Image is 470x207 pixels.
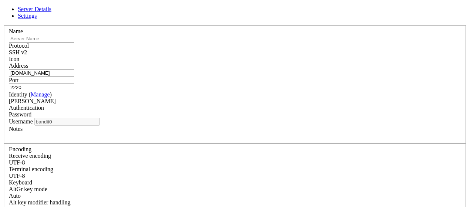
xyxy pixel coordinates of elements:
[9,111,461,118] div: Password
[9,91,52,98] label: Identity
[9,126,23,132] label: Notes
[9,105,44,111] label: Authentication
[9,98,56,104] span: [PERSON_NAME]
[9,186,47,192] label: Set the expected encoding for data received from the host. If the encodings do not match, visual ...
[9,193,21,199] span: Auto
[9,199,71,206] label: Controls how the Alt key is handled. Escape: Send an ESC prefix. 8-Bit: Add 128 to the typed char...
[9,111,31,118] span: Password
[9,166,53,172] label: The default terminal encoding. ISO-2022 enables character map translations (like graphics maps). ...
[9,159,25,166] span: UTF-8
[9,35,74,43] input: Server Name
[34,118,100,126] input: Login Username
[9,28,23,34] label: Name
[9,77,19,83] label: Port
[9,69,74,77] input: Host Name or IP
[9,98,461,105] div: [PERSON_NAME]
[9,173,461,179] div: UTF-8
[9,43,29,49] label: Protocol
[9,49,27,55] span: SSH v2
[9,118,33,125] label: Username
[9,56,19,62] label: Icon
[18,13,37,19] a: Settings
[29,91,52,98] span: ( )
[9,173,25,179] span: UTF-8
[31,91,50,98] a: Manage
[9,146,31,152] label: Encoding
[9,62,28,69] label: Address
[9,84,74,91] input: Port Number
[9,153,51,159] label: Set the expected encoding for data received from the host. If the encodings do not match, visual ...
[18,6,51,12] a: Server Details
[9,179,32,186] label: Keyboard
[9,159,461,166] div: UTF-8
[9,49,461,56] div: SSH v2
[9,193,461,199] div: Auto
